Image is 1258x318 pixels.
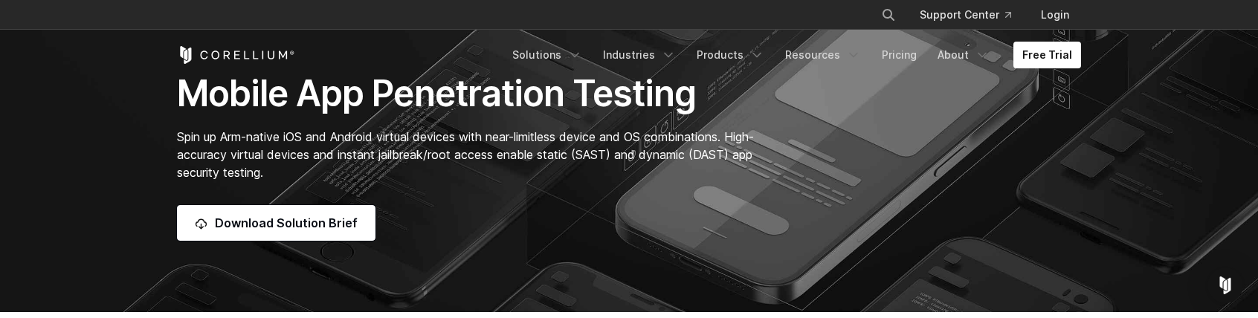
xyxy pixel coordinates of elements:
a: Support Center [908,1,1023,28]
span: Spin up Arm-native iOS and Android virtual devices with near-limitless device and OS combinations... [177,129,754,180]
a: Solutions [503,42,591,68]
span: Download Solution Brief [215,214,358,232]
a: About [929,42,999,68]
a: Corellium Home [177,46,295,64]
div: Open Intercom Messenger [1207,267,1243,303]
a: Free Trial [1013,42,1081,68]
div: Navigation Menu [863,1,1081,28]
a: Products [688,42,773,68]
a: Pricing [873,42,926,68]
h1: Mobile App Penetration Testing [177,71,770,116]
div: Navigation Menu [503,42,1081,68]
a: Download Solution Brief [177,205,375,241]
button: Search [875,1,902,28]
a: Industries [594,42,685,68]
a: Login [1029,1,1081,28]
a: Resources [776,42,870,68]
